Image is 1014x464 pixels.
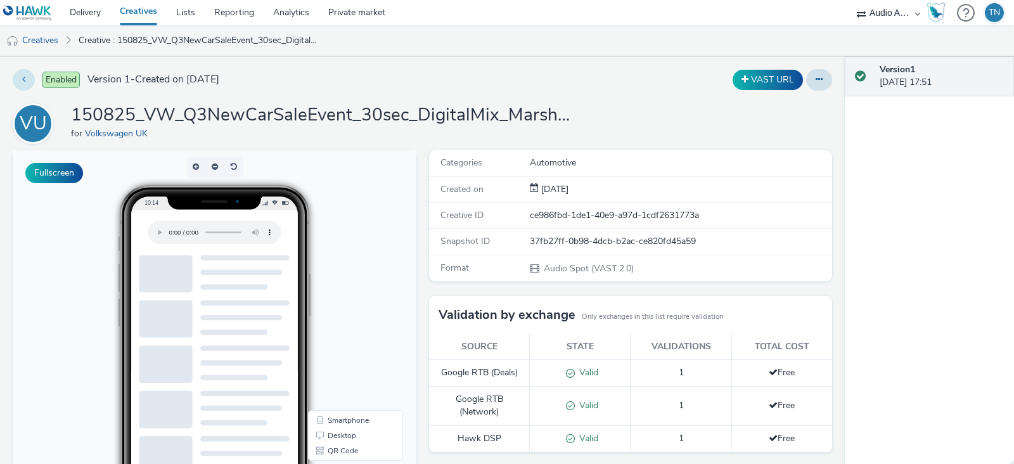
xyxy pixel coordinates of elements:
button: VAST URL [733,70,803,90]
li: Desktop [298,278,388,293]
span: Snapshot ID [440,235,490,247]
h3: Validation by exchange [439,306,575,325]
span: Creative ID [440,209,484,221]
div: Duplicate the creative as a VAST URL [729,70,806,90]
span: Format [440,262,469,274]
div: Automotive [530,157,831,169]
div: ce986fbd-1de1-40e9-a97d-1cdf2631773a [530,209,831,222]
h1: 150825_VW_Q3NewCarSaleEvent_30sec_DigitalMix_MarshallVolkswagenMiltonKeynes.mp3 [71,103,578,127]
div: [DATE] 17:51 [880,63,1004,89]
img: audio [6,35,19,48]
small: Only exchanges in this list require validation [582,312,723,322]
span: Version 1 - Created on [DATE] [87,72,219,87]
a: Hawk Academy [927,3,951,23]
div: Creation 21 August 2025, 17:51 [539,183,568,196]
div: 37fb27ff-0b98-4dcb-b2ac-ce820fd45a59 [530,235,831,248]
td: Google RTB (Network) [429,387,530,426]
span: Audio Spot (VAST 2.0) [542,262,634,274]
span: QR Code [315,297,345,304]
span: Free [769,366,795,378]
span: 1 [679,399,684,411]
span: Valid [575,432,598,444]
div: TN [989,3,1000,22]
span: Free [769,432,795,444]
img: Hawk Academy [927,3,946,23]
div: VU [20,106,47,141]
span: 1 [679,432,684,444]
span: Valid [575,366,598,378]
span: Free [769,399,795,411]
td: Hawk DSP [429,425,530,452]
a: VU [13,117,58,129]
span: [DATE] [539,183,568,195]
th: State [530,334,631,360]
strong: Version 1 [880,63,915,75]
span: Categories [440,157,482,169]
th: Source [429,334,530,360]
span: Created on [440,183,484,195]
td: Google RTB (Deals) [429,360,530,387]
span: 10:14 [132,49,146,56]
button: Fullscreen [25,163,83,183]
span: for [71,127,85,139]
span: Desktop [315,281,343,289]
span: Valid [575,399,598,411]
span: Smartphone [315,266,356,274]
li: Smartphone [298,262,388,278]
a: Creative : 150825_VW_Q3NewCarSaleEvent_30sec_DigitalMix_MarshallVolkswagenMiltonKeynes.mp3 [72,25,326,56]
span: Enabled [42,72,80,88]
li: QR Code [298,293,388,308]
a: Volkswagen UK [85,127,153,139]
span: 1 [679,366,684,378]
th: Total cost [731,334,832,360]
img: undefined Logo [3,5,52,21]
th: Validations [631,334,731,360]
